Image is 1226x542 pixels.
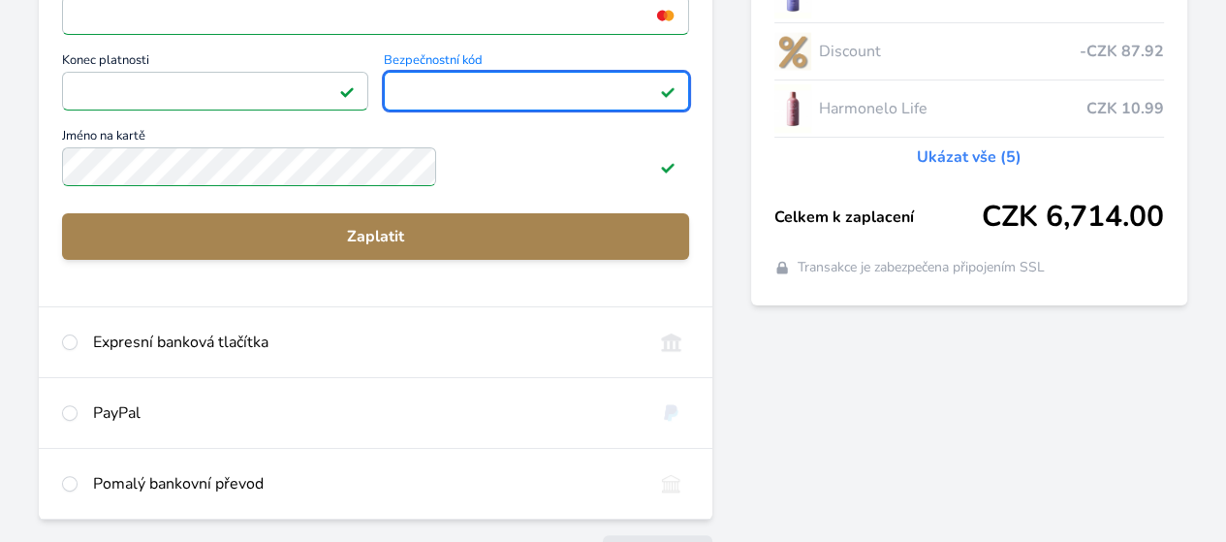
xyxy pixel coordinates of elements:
span: CZK 6,714.00 [982,200,1164,235]
iframe: Iframe pro bezpečnostní kód [393,78,681,105]
img: Platné pole [660,83,676,99]
span: Discount [819,40,1080,63]
div: Expresní banková tlačítka [93,331,638,354]
img: Platné pole [339,83,355,99]
button: Zaplatit [62,213,689,260]
div: PayPal [93,401,638,425]
span: Harmonelo Life [819,97,1086,120]
iframe: Iframe pro číslo karty [71,2,680,29]
input: Jméno na kartěPlatné pole [62,147,436,186]
img: bankTransfer_IBAN.svg [653,472,689,495]
span: CZK 10.99 [1086,97,1164,120]
span: Zaplatit [78,225,674,248]
img: discount-lo.png [774,27,811,76]
span: Bezpečnostní kód [384,54,690,72]
div: Pomalý bankovní převod [93,472,638,495]
span: -CZK 87.92 [1080,40,1164,63]
span: Jméno na kartě [62,130,689,147]
img: paypal.svg [653,401,689,425]
a: Ukázat vše (5) [917,145,1022,169]
iframe: Iframe pro datum vypršení platnosti [71,78,360,105]
span: Celkem k zaplacení [774,206,982,229]
img: Platné pole [660,159,676,175]
img: CLEAN_LIFE_se_stinem_x-lo.jpg [774,84,811,133]
img: mc [652,7,678,24]
span: Transakce je zabezpečena připojením SSL [798,258,1045,277]
span: Konec platnosti [62,54,368,72]
img: onlineBanking_CZ.svg [653,331,689,354]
